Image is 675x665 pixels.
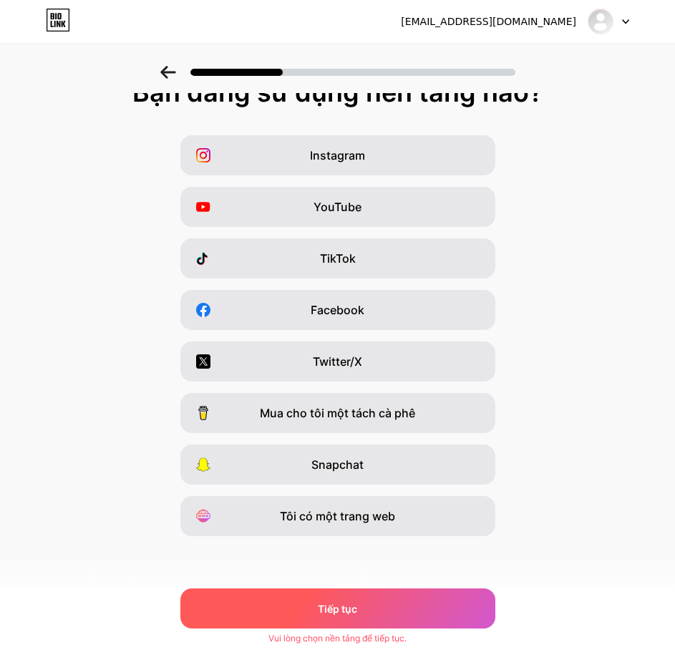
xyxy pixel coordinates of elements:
font: Twitter/X [313,354,362,369]
font: Snapchat [311,457,364,472]
font: Tiếp tục [318,603,357,615]
font: YouTube [314,200,361,214]
font: TikTok [320,251,356,266]
font: Instagram [310,148,365,162]
font: Facebook [311,303,364,317]
img: Vũ Huệ [587,8,614,35]
font: Tôi có một trang web [280,509,395,523]
font: Vui lòng chọn nền tảng để tiếp tục. [268,633,407,644]
font: Mua cho tôi một tách cà phê [260,406,415,420]
font: [EMAIL_ADDRESS][DOMAIN_NAME] [401,16,576,27]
